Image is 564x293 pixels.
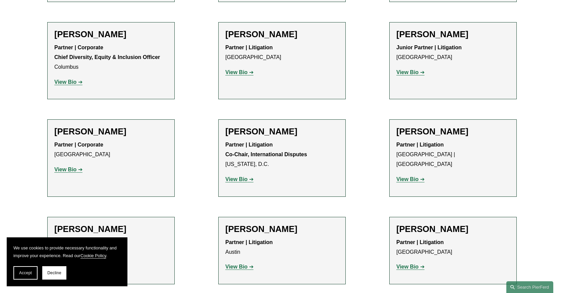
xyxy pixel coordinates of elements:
a: View Bio [225,264,253,270]
span: Decline [47,271,61,275]
a: View Bio [54,167,82,172]
strong: Partner | Litigation [225,239,273,245]
h2: [PERSON_NAME] [396,29,510,40]
a: View Bio [225,69,253,75]
h2: [PERSON_NAME] [396,224,510,234]
strong: Partner | Litigation [396,239,444,245]
p: [GEOGRAPHIC_DATA] [225,43,339,62]
p: Austin [225,238,339,257]
h2: [PERSON_NAME] [225,126,339,137]
section: Cookie banner [7,237,127,286]
p: [GEOGRAPHIC_DATA] [396,43,510,62]
strong: View Bio [54,167,76,172]
strong: Junior Partner | Litigation [396,45,462,50]
p: [GEOGRAPHIC_DATA] | [GEOGRAPHIC_DATA] [396,140,510,169]
h2: [PERSON_NAME] [396,126,510,137]
button: Decline [42,266,66,280]
p: We use cookies to provide necessary functionality and improve your experience. Read our . [13,244,121,259]
h2: [PERSON_NAME] [225,29,339,40]
h2: [PERSON_NAME] [54,126,168,137]
a: View Bio [396,176,425,182]
strong: Partner | Corporate [54,142,103,148]
strong: View Bio [396,69,418,75]
strong: Partner | Litigation [396,142,444,148]
h2: [PERSON_NAME] [54,224,168,234]
strong: View Bio [225,69,247,75]
a: View Bio [54,79,82,85]
strong: Partner | Corporate Chief Diversity, Equity & Inclusion Officer [54,45,160,60]
a: View Bio [396,264,425,270]
strong: View Bio [396,264,418,270]
strong: Partner | Litigation Co-Chair, International Disputes [225,142,307,157]
p: Columbus [54,43,168,72]
strong: Partner | Litigation [225,45,273,50]
p: [US_STATE], D.C. [225,140,339,169]
strong: View Bio [225,176,247,182]
a: View Bio [396,69,425,75]
strong: View Bio [225,264,247,270]
p: [GEOGRAPHIC_DATA] [54,140,168,160]
a: Search this site [506,281,553,293]
strong: View Bio [396,176,418,182]
p: [GEOGRAPHIC_DATA] [396,238,510,257]
h2: [PERSON_NAME] [54,29,168,40]
h2: [PERSON_NAME] [225,224,339,234]
button: Accept [13,266,38,280]
span: Accept [19,271,32,275]
strong: View Bio [54,79,76,85]
a: View Bio [225,176,253,182]
a: Cookie Policy [80,253,106,258]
